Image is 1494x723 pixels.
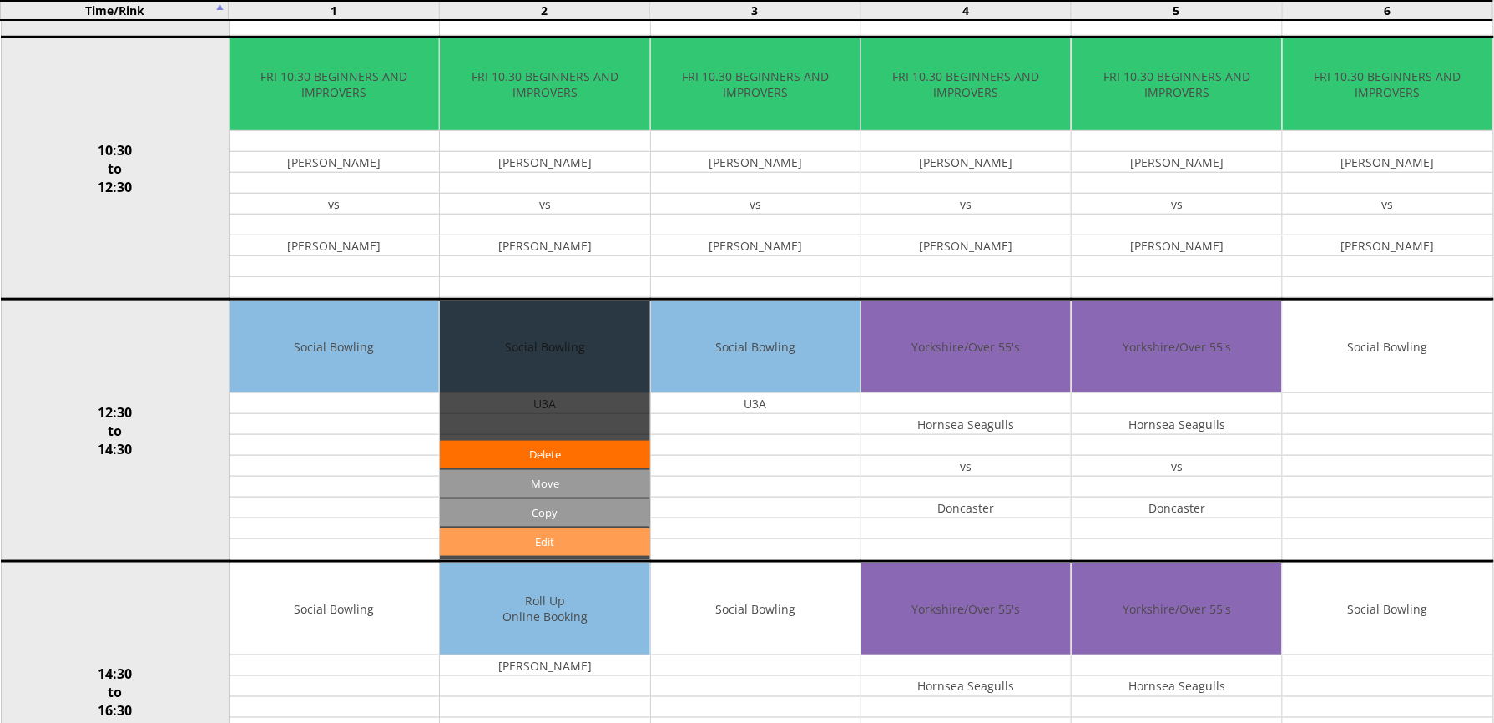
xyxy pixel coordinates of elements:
[230,235,439,256] td: [PERSON_NAME]
[1282,1,1493,20] td: 6
[1072,1,1283,20] td: 5
[440,152,649,173] td: [PERSON_NAME]
[861,414,1071,435] td: Hornsea Seagulls
[1072,456,1281,477] td: vs
[1,1,229,20] td: Time/Rink
[861,38,1071,131] td: FRI 10.30 BEGINNERS AND IMPROVERS
[1283,38,1493,131] td: FRI 10.30 BEGINNERS AND IMPROVERS
[650,1,861,20] td: 3
[440,441,649,468] a: Delete
[230,563,439,655] td: Social Bowling
[1072,235,1281,256] td: [PERSON_NAME]
[440,38,649,131] td: FRI 10.30 BEGINNERS AND IMPROVERS
[861,563,1071,655] td: Yorkshire/Over 55's
[1,300,229,562] td: 12:30 to 14:30
[651,563,861,655] td: Social Bowling
[228,1,439,20] td: 1
[230,152,439,173] td: [PERSON_NAME]
[230,194,439,215] td: vs
[651,301,861,393] td: Social Bowling
[1283,563,1493,655] td: Social Bowling
[1072,414,1281,435] td: Hornsea Seagulls
[651,152,861,173] td: [PERSON_NAME]
[861,194,1071,215] td: vs
[651,38,861,131] td: FRI 10.30 BEGINNERS AND IMPROVERS
[1,38,229,300] td: 10:30 to 12:30
[1072,301,1281,393] td: Yorkshire/Over 55's
[1283,235,1493,256] td: [PERSON_NAME]
[1072,152,1281,173] td: [PERSON_NAME]
[1072,498,1281,518] td: Doncaster
[861,676,1071,697] td: Hornsea Seagulls
[230,301,439,393] td: Social Bowling
[861,1,1072,20] td: 4
[861,235,1071,256] td: [PERSON_NAME]
[861,301,1071,393] td: Yorkshire/Over 55's
[440,194,649,215] td: vs
[1072,38,1281,131] td: FRI 10.30 BEGINNERS AND IMPROVERS
[440,528,649,556] a: Edit
[861,456,1071,477] td: vs
[651,393,861,414] td: U3A
[651,235,861,256] td: [PERSON_NAME]
[651,194,861,215] td: vs
[440,499,649,527] input: Copy
[861,152,1071,173] td: [PERSON_NAME]
[440,235,649,256] td: [PERSON_NAME]
[439,1,650,20] td: 2
[1283,301,1493,393] td: Social Bowling
[440,563,649,655] td: Roll Up Online Booking
[1072,563,1281,655] td: Yorkshire/Over 55's
[861,498,1071,518] td: Doncaster
[1072,194,1281,215] td: vs
[1072,676,1281,697] td: Hornsea Seagulls
[1283,194,1493,215] td: vs
[1283,152,1493,173] td: [PERSON_NAME]
[440,470,649,498] input: Move
[440,655,649,676] td: [PERSON_NAME]
[230,38,439,131] td: FRI 10.30 BEGINNERS AND IMPROVERS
